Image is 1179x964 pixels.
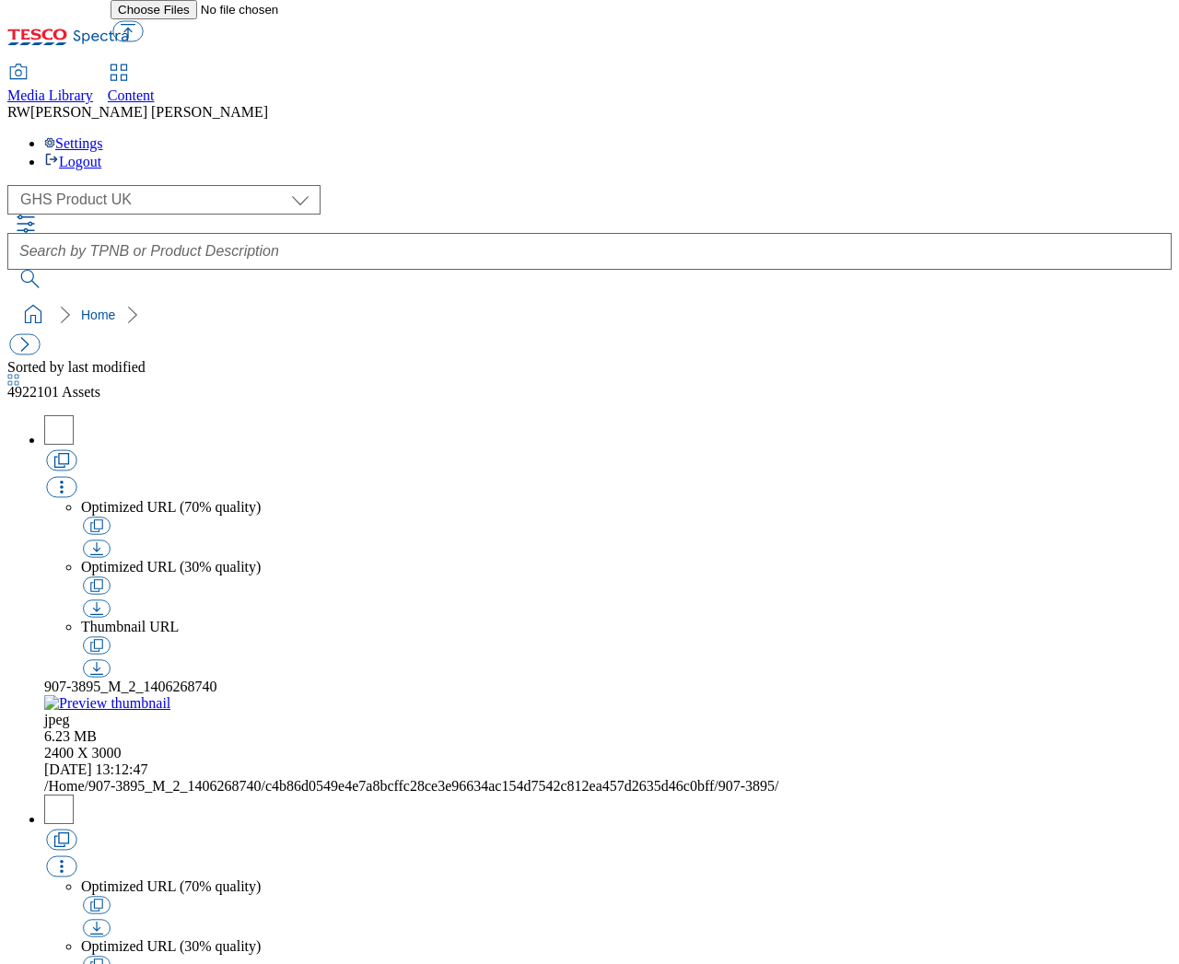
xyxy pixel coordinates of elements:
nav: breadcrumb [7,297,1172,332]
span: Thumbnail URL [81,619,179,634]
span: Optimized URL (70% quality) [81,878,261,894]
span: Optimized URL (70% quality) [81,499,261,515]
span: RW [7,104,30,120]
a: Content [108,65,155,104]
span: Assets [7,384,100,400]
span: 907-3895_M_2_1406268740 [44,679,217,694]
span: Type [44,712,70,727]
a: Logout [44,154,101,169]
a: Media Library [7,65,93,104]
span: Media Library [7,87,93,103]
span: Resolution [44,745,122,761]
input: Search by TPNB or Product Description [7,233,1172,270]
a: Preview thumbnail [44,695,1172,712]
a: Home [81,308,115,322]
div: Last Modified [44,761,1172,778]
div: /907-3895_M_2_1406268740/c4b86d0549e4e7a8bcffc28ce3e96634ac154d7542c812ea457d2635d46c0bff/907-3895/ [44,778,1172,795]
a: Settings [44,135,103,151]
img: Preview thumbnail [44,695,170,712]
span: Optimized URL (30% quality) [81,938,261,954]
a: home [18,300,48,330]
span: Optimized URL (30% quality) [81,559,261,575]
span: Size [44,728,97,744]
span: Content [108,87,155,103]
span: Sorted by last modified [7,359,146,375]
span: [PERSON_NAME] [PERSON_NAME] [30,104,268,120]
span: 4922101 [7,384,62,400]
